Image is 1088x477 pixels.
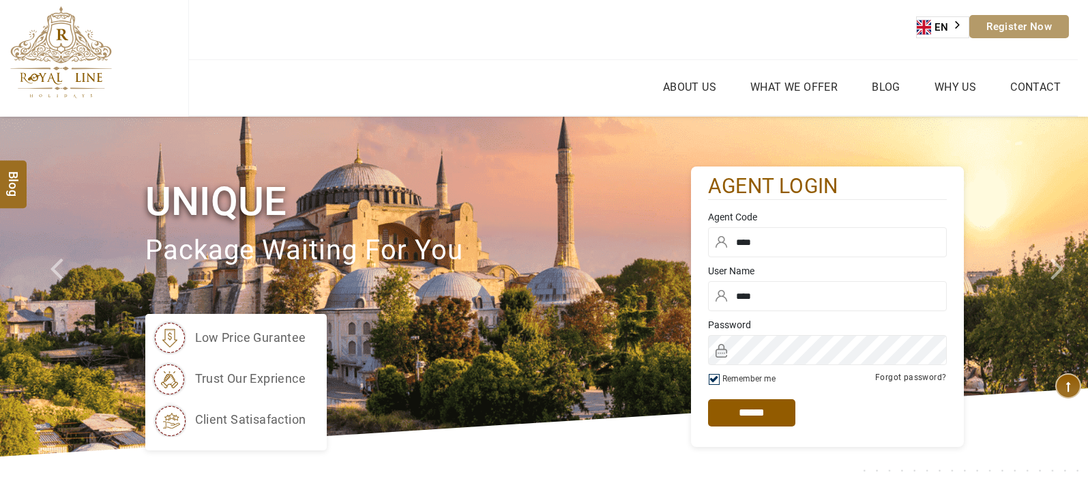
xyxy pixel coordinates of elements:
a: Contact [1007,77,1064,97]
span: Blog [5,171,23,182]
a: Forgot password? [875,373,946,382]
h1: Unique [145,176,691,227]
div: Language [916,16,969,38]
a: What we Offer [747,77,841,97]
label: User Name [708,264,947,278]
a: Why Us [931,77,980,97]
a: Blog [868,77,904,97]
p: package waiting for you [145,228,691,274]
aside: Language selected: English [916,16,969,38]
li: trust our exprience [152,362,306,396]
h2: agent login [708,173,947,200]
a: Check next image [1033,117,1088,457]
li: low price gurantee [152,321,306,355]
label: Agent Code [708,210,947,224]
img: The Royal Line Holidays [10,6,112,98]
label: Remember me [722,374,776,384]
a: Register Now [969,15,1069,38]
li: client satisafaction [152,403,306,437]
label: Password [708,318,947,332]
a: About Us [660,77,720,97]
a: EN [917,17,969,38]
a: Check next prev [33,117,87,457]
